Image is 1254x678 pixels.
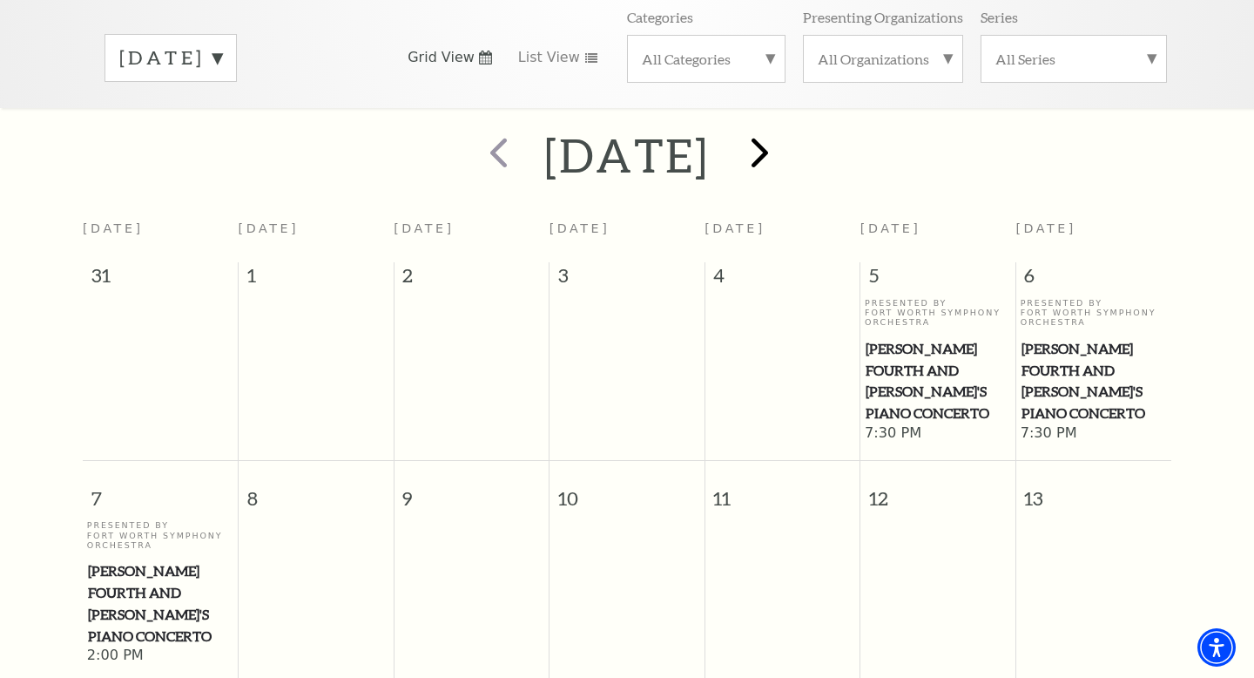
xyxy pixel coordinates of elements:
span: 7 [83,461,238,521]
span: 9 [394,461,549,521]
div: Accessibility Menu [1197,628,1236,667]
span: 1 [239,262,394,297]
span: 11 [705,461,860,521]
p: Series [981,8,1018,26]
span: 12 [860,461,1015,521]
span: 7:30 PM [1021,424,1168,444]
span: [DATE] [1015,221,1076,235]
span: [DATE] [549,221,610,235]
span: [DATE] [860,221,921,235]
span: [DATE] [83,221,144,235]
p: Categories [627,8,693,26]
span: 10 [549,461,705,521]
span: 5 [860,262,1015,297]
p: Presenting Organizations [803,8,963,26]
span: Grid View [408,48,475,67]
h2: [DATE] [544,127,709,183]
span: [DATE] [239,221,300,235]
label: All Categories [642,50,771,68]
span: 31 [83,262,238,297]
span: 2:00 PM [87,647,234,666]
span: 3 [549,262,705,297]
span: 2 [394,262,549,297]
span: [DATE] [705,221,765,235]
label: [DATE] [119,44,222,71]
span: 8 [239,461,394,521]
span: [PERSON_NAME] Fourth and [PERSON_NAME]'s Piano Concerto [88,560,233,647]
a: Brahms Fourth and Grieg's Piano Concerto [87,560,234,647]
span: [DATE] [394,221,455,235]
label: All Series [995,50,1152,68]
p: Presented By Fort Worth Symphony Orchestra [87,520,234,550]
button: prev [464,125,528,186]
span: 13 [1016,461,1171,521]
span: [PERSON_NAME] Fourth and [PERSON_NAME]'s Piano Concerto [1021,338,1167,424]
span: 4 [705,262,860,297]
span: List View [518,48,580,67]
p: Presented By Fort Worth Symphony Orchestra [865,298,1011,328]
a: Brahms Fourth and Grieg's Piano Concerto [1021,338,1168,424]
a: Brahms Fourth and Grieg's Piano Concerto [865,338,1011,424]
span: 6 [1016,262,1171,297]
label: All Organizations [818,50,948,68]
span: [PERSON_NAME] Fourth and [PERSON_NAME]'s Piano Concerto [866,338,1010,424]
span: 7:30 PM [865,424,1011,444]
p: Presented By Fort Worth Symphony Orchestra [1021,298,1168,328]
button: next [726,125,790,186]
